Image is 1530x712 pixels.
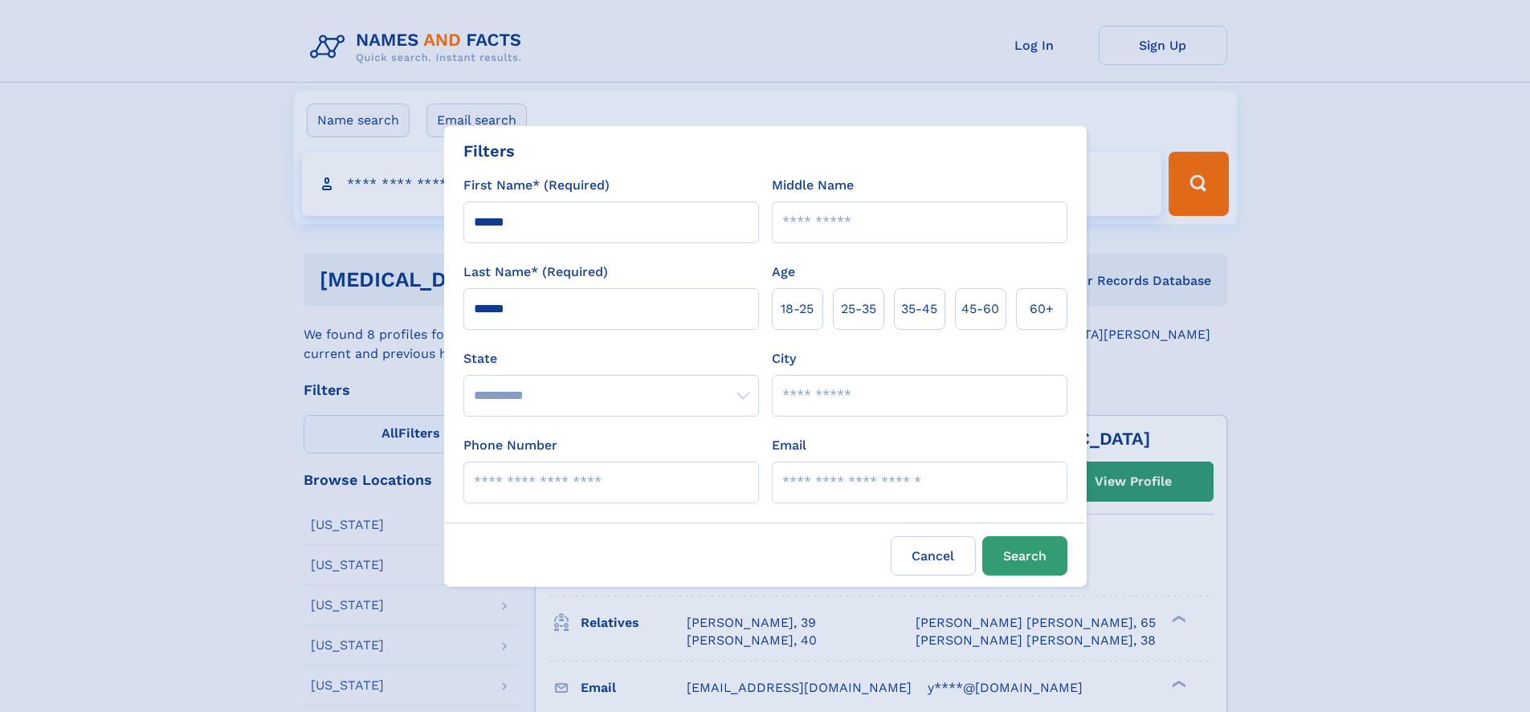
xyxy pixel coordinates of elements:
span: 18‑25 [781,299,814,319]
span: 60+ [1030,299,1054,319]
button: Search [982,536,1067,576]
label: State [463,349,759,368]
span: 45‑60 [961,299,999,319]
label: First Name* (Required) [463,176,610,195]
label: Phone Number [463,436,557,455]
div: Filters [463,139,515,163]
label: Last Name* (Required) [463,262,608,282]
span: 35‑45 [901,299,937,319]
label: City [772,349,796,368]
label: Middle Name [772,176,854,195]
label: Cancel [891,536,976,576]
span: 25‑35 [841,299,876,319]
label: Email [772,436,806,455]
label: Age [772,262,795,282]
